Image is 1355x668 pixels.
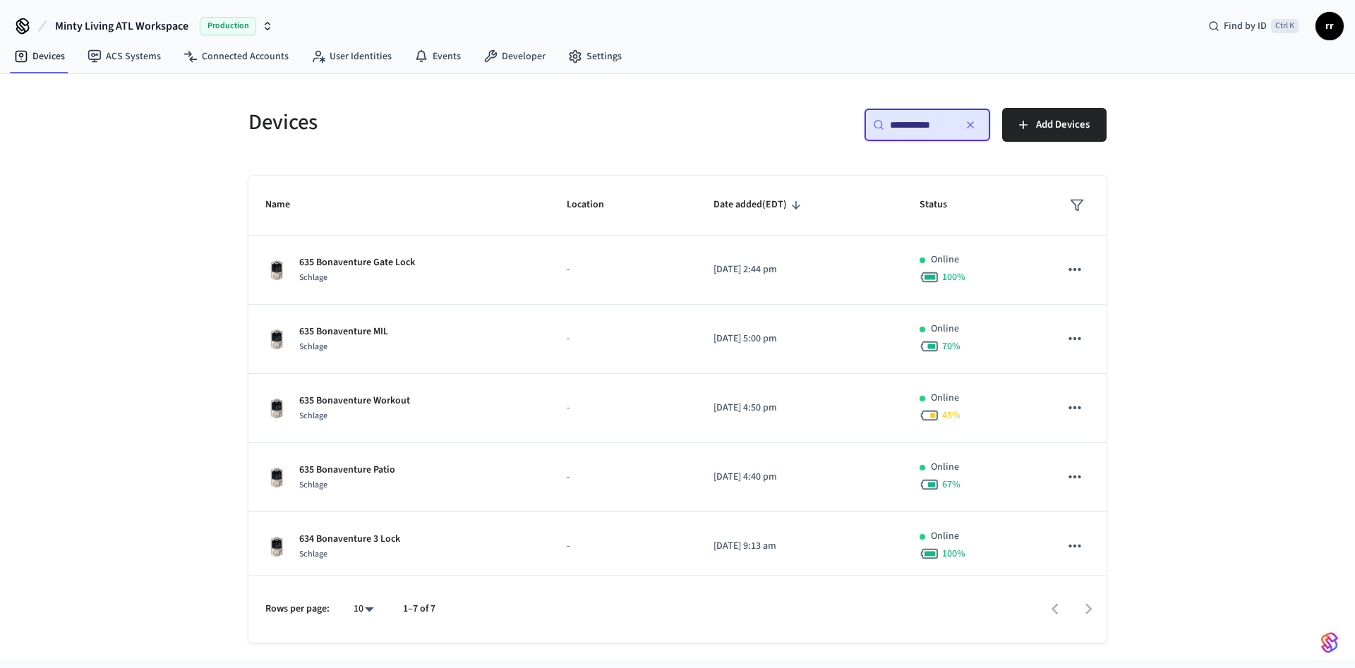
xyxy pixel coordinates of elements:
a: ACS Systems [76,44,172,69]
p: Online [931,391,959,406]
p: - [567,539,680,554]
span: rr [1317,13,1342,39]
p: 634 Bonaventure 3 Lock [299,532,400,547]
span: Date added(EDT) [713,194,805,216]
button: Add Devices [1002,108,1107,142]
a: Developer [472,44,557,69]
span: 100 % [942,547,965,561]
p: Rows per page: [265,602,330,617]
span: 45 % [942,408,960,423]
p: [DATE] 4:40 pm [713,470,886,485]
p: 635 Bonaventure Workout [299,394,410,408]
span: Schlage [299,479,327,491]
p: - [567,332,680,346]
span: Schlage [299,410,327,422]
span: Production [200,17,256,35]
img: SeamLogoGradient.69752ec5.svg [1321,631,1338,654]
span: Minty Living ATL Workspace [55,18,188,35]
p: Online [931,253,959,267]
img: Schlage Sense Smart Deadbolt with Camelot Trim, Front [265,259,288,281]
a: Devices [3,44,76,69]
a: Connected Accounts [172,44,300,69]
span: Name [265,194,308,216]
img: Schlage Sense Smart Deadbolt with Camelot Trim, Front [265,535,288,558]
button: rr [1315,12,1344,40]
p: - [567,262,680,277]
a: Events [403,44,472,69]
span: Ctrl K [1271,19,1299,33]
a: User Identities [300,44,403,69]
p: Online [931,322,959,336]
a: Settings [557,44,633,69]
span: Find by ID [1224,19,1267,33]
span: Status [920,194,965,216]
span: 100 % [942,270,965,284]
p: [DATE] 5:00 pm [713,332,886,346]
span: Schlage [299,341,327,353]
p: [DATE] 9:13 am [713,539,886,554]
p: 635 Bonaventure MIL [299,324,388,339]
p: Online [931,529,959,544]
p: 635 Bonaventure Patio [299,463,395,478]
p: [DATE] 4:50 pm [713,401,886,415]
img: Schlage Sense Smart Deadbolt with Camelot Trim, Front [265,328,288,351]
h5: Devices [248,108,669,137]
img: Schlage Sense Smart Deadbolt with Camelot Trim, Front [265,466,288,489]
p: Online [931,460,959,475]
span: Add Devices [1036,116,1090,134]
p: 635 Bonaventure Gate Lock [299,255,415,270]
p: - [567,470,680,485]
span: Schlage [299,272,327,284]
p: [DATE] 2:44 pm [713,262,886,277]
div: Find by IDCtrl K [1197,13,1310,39]
div: 10 [347,599,380,619]
span: 67 % [942,478,960,492]
span: 70 % [942,339,960,353]
p: - [567,401,680,415]
span: Schlage [299,548,327,560]
span: Location [567,194,622,216]
img: Schlage Sense Smart Deadbolt with Camelot Trim, Front [265,397,288,420]
p: 1–7 of 7 [403,602,435,617]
